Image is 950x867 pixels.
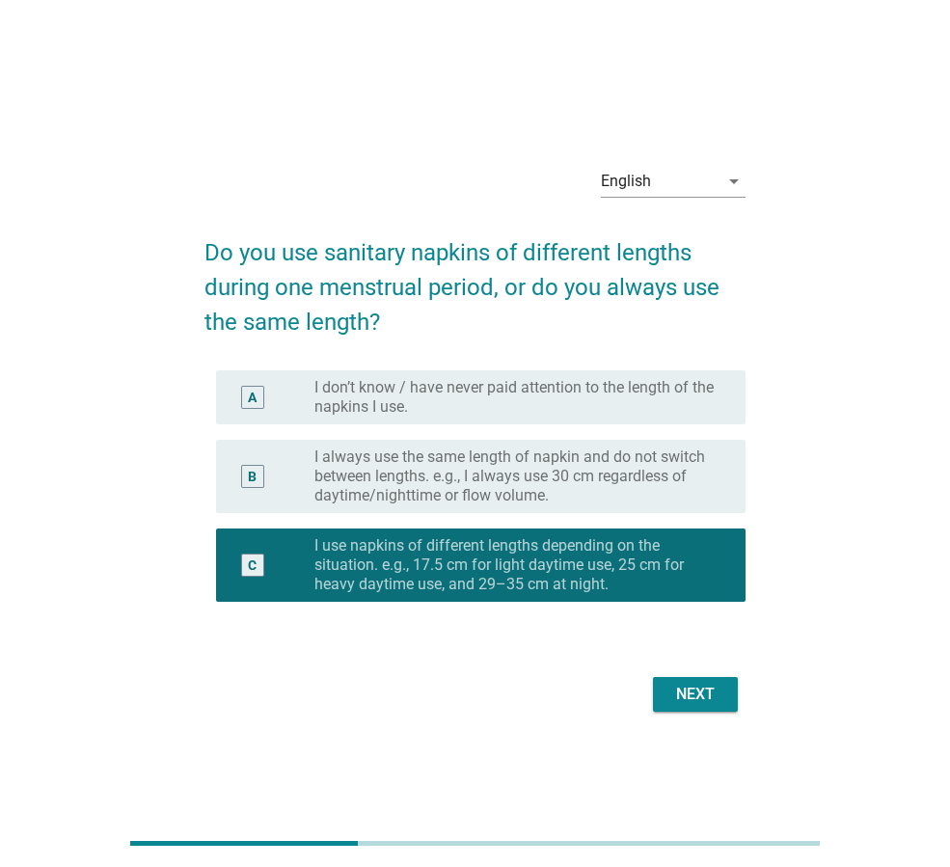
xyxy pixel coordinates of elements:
div: English [601,173,651,190]
label: I use napkins of different lengths depending on the situation. e.g., 17.5 cm for light daytime us... [314,536,715,594]
div: A [248,387,257,407]
label: I always use the same length of napkin and do not switch between lengths. e.g., I always use 30 c... [314,447,715,505]
h2: Do you use sanitary napkins of different lengths during one menstrual period, or do you always us... [204,216,746,339]
div: B [248,466,257,486]
div: Next [668,683,722,706]
i: arrow_drop_down [722,170,746,193]
label: I don’t know / have never paid attention to the length of the napkins I use. [314,378,715,417]
div: C [248,555,257,575]
button: Next [653,677,738,712]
